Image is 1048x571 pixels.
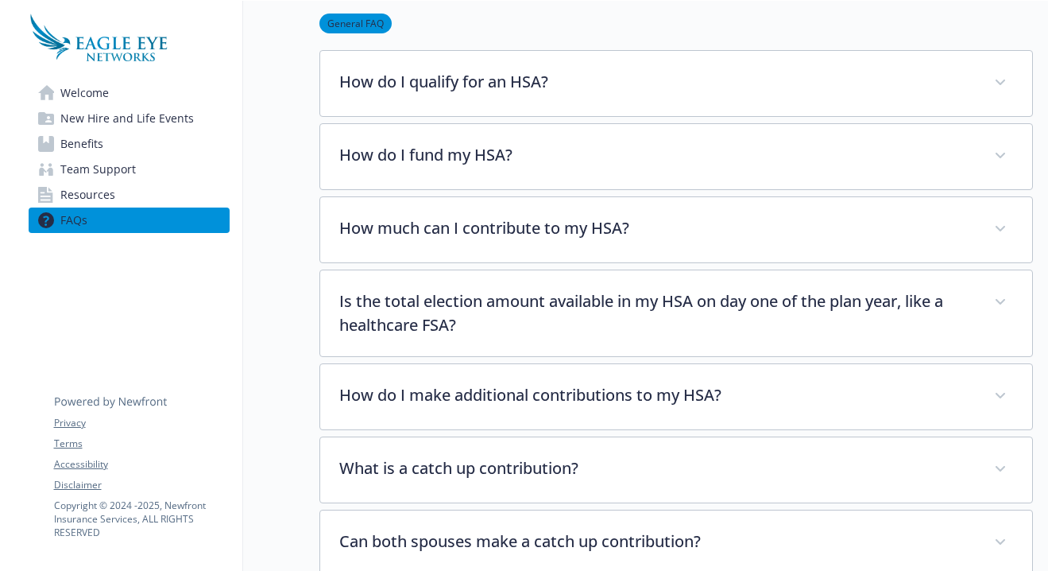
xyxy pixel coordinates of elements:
[60,106,194,131] span: New Hire and Life Events
[54,499,229,539] p: Copyright © 2024 - 2025 , Newfront Insurance Services, ALL RIGHTS RESERVED
[54,478,229,492] a: Disclaimer
[339,530,975,554] p: Can both spouses make a catch up contribution?
[339,216,975,240] p: How much can I contribute to my HSA?
[60,182,115,208] span: Resources
[339,456,975,480] p: What is a catch up contribution?
[320,197,1032,262] div: How much can I contribute to my HSA?
[320,364,1032,429] div: How do I make additional contributions to my HSA?
[29,131,230,157] a: Benefits
[54,416,229,430] a: Privacy
[320,437,1032,503] div: What is a catch up contribution?
[60,208,87,233] span: FAQs
[29,182,230,208] a: Resources
[320,270,1032,356] div: Is the total election amount available in my HSA on day one of the plan year, like a healthcare FSA?
[339,289,975,337] p: Is the total election amount available in my HSA on day one of the plan year, like a healthcare FSA?
[54,457,229,472] a: Accessibility
[319,15,392,30] a: General FAQ
[29,208,230,233] a: FAQs
[339,383,975,407] p: How do I make additional contributions to my HSA?
[29,80,230,106] a: Welcome
[60,80,109,106] span: Welcome
[54,437,229,451] a: Terms
[29,157,230,182] a: Team Support
[60,131,103,157] span: Benefits
[29,106,230,131] a: New Hire and Life Events
[320,51,1032,116] div: How do I qualify for an HSA?
[60,157,136,182] span: Team Support
[320,124,1032,189] div: How do I fund my HSA?
[339,70,975,94] p: How do I qualify for an HSA?
[339,143,975,167] p: How do I fund my HSA?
